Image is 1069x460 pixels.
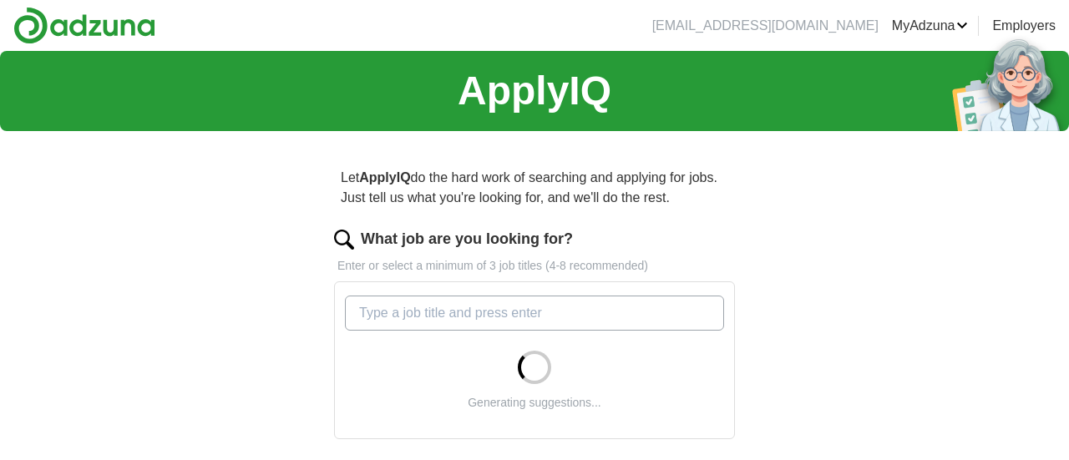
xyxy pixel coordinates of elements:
li: [EMAIL_ADDRESS][DOMAIN_NAME] [652,16,879,36]
p: Let do the hard work of searching and applying for jobs. Just tell us what you're looking for, an... [334,161,735,215]
input: Type a job title and press enter [345,296,724,331]
div: Generating suggestions... [468,394,601,412]
label: What job are you looking for? [361,228,573,250]
p: Enter or select a minimum of 3 job titles (4-8 recommended) [334,257,735,275]
h1: ApplyIQ [458,61,611,121]
img: Adzuna logo [13,7,155,44]
strong: ApplyIQ [359,170,410,185]
img: search.png [334,230,354,250]
a: Employers [992,16,1056,36]
a: MyAdzuna [892,16,969,36]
